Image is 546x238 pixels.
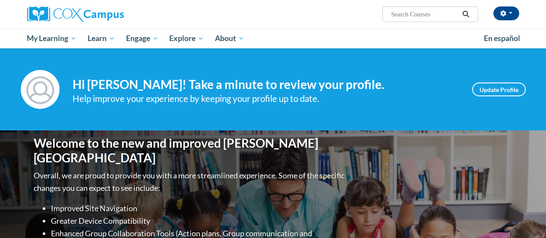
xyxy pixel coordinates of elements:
button: Search [459,9,472,19]
img: Cox Campus [27,6,124,22]
div: Help improve your experience by keeping your profile up to date. [73,92,459,106]
span: Explore [169,33,204,44]
span: Learn [88,33,115,44]
a: En español [478,29,526,48]
span: About [215,33,244,44]
h1: Welcome to the new and improved [PERSON_NAME][GEOGRAPHIC_DATA] [34,136,347,165]
li: Greater Device Compatibility [51,215,347,227]
button: Account Settings [493,6,519,20]
span: My Learning [27,33,76,44]
img: Profile Image [21,70,60,109]
a: Learn [82,29,120,48]
iframe: Button to launch messaging window [511,203,539,231]
a: Engage [120,29,164,48]
h4: Hi [PERSON_NAME]! Take a minute to review your profile. [73,77,459,92]
a: Cox Campus [27,6,183,22]
span: En español [484,34,520,43]
p: Overall, we are proud to provide you with a more streamlined experience. Some of the specific cha... [34,169,347,194]
a: About [209,29,250,48]
a: Update Profile [472,83,526,96]
a: Explore [164,29,209,48]
a: My Learning [22,29,82,48]
div: Main menu [21,29,526,48]
span: Engage [126,33,158,44]
li: Improved Site Navigation [51,202,347,215]
input: Search Courses [390,9,459,19]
